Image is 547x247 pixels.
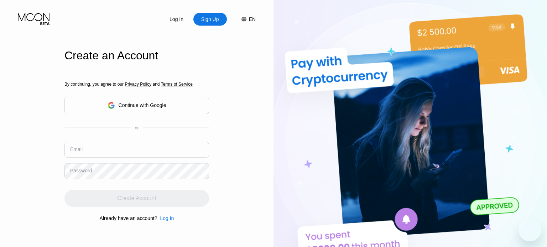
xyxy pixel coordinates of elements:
div: Create an Account [64,49,209,62]
div: Log In [160,215,174,221]
span: Terms of Service [161,82,193,87]
div: Sign Up [193,13,227,26]
div: EN [234,13,256,26]
iframe: Button to launch messaging window [519,219,541,241]
div: Continue with Google [64,97,209,114]
div: Email [70,146,83,152]
div: or [135,125,139,130]
div: Continue with Google [119,102,166,108]
span: and [151,82,161,87]
div: Already have an account? [100,215,157,221]
div: Log In [169,16,184,23]
div: Password [70,168,92,173]
div: Sign Up [200,16,220,23]
div: Log In [157,215,174,221]
span: Privacy Policy [125,82,151,87]
div: By continuing, you agree to our [64,82,209,87]
div: EN [249,16,256,22]
div: Log In [160,13,193,26]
